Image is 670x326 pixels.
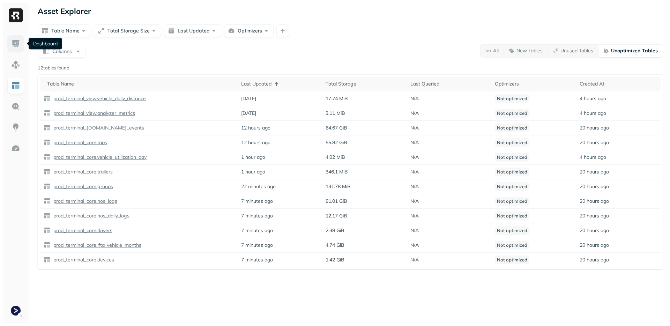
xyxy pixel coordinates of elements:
[495,153,529,162] p: Not optimized
[495,81,572,87] div: Optimizers
[410,242,419,249] p: N/A
[410,257,419,263] p: N/A
[580,154,606,161] p: 4 hours ago
[241,213,273,219] p: 7 minutes ago
[410,198,419,205] p: N/A
[44,139,51,146] img: table
[52,125,144,131] p: prod_terminal_[DOMAIN_NAME]_events
[11,39,20,48] img: Dashboard
[51,257,114,263] a: prod_terminal_core.devices
[52,139,107,146] p: prod_terminal_core.trips
[580,227,609,234] p: 20 hours ago
[326,213,347,219] p: 12.17 GiB
[52,183,113,190] p: prod_terminal_core.groups
[495,197,529,206] p: Not optimized
[44,227,51,234] img: table
[44,183,51,190] img: table
[516,47,543,54] p: New Tables
[52,95,146,102] p: prod_terminal_view.vehicle_daily_distance
[44,154,51,161] img: table
[326,227,344,234] p: 2.38 GiB
[44,212,51,219] img: table
[241,110,256,117] p: [DATE]
[495,109,529,118] p: Not optimized
[410,227,419,234] p: N/A
[11,60,20,69] img: Assets
[410,169,419,175] p: N/A
[326,154,345,161] p: 4.02 MiB
[164,24,221,37] button: Last Updated
[51,227,112,234] a: prod_terminal_core.drivers
[495,124,529,132] p: Not optimized
[44,242,51,249] img: table
[11,81,20,90] img: Asset Explorer
[11,102,20,111] img: Query Explorer
[94,24,161,37] button: Total Storage Size
[580,110,606,117] p: 4 hours ago
[326,110,345,117] p: 3.11 MiB
[326,95,348,102] p: 17.74 MiB
[44,168,51,175] img: table
[11,306,21,316] img: Terminal
[580,81,657,87] div: Created At
[9,8,23,22] img: Ryft
[39,45,85,58] button: Columns
[241,227,273,234] p: 7 minutes ago
[51,110,135,117] a: prod_terminal_view.analyzer_metrics
[241,80,319,88] div: Last Updated
[410,110,419,117] p: N/A
[47,81,234,87] div: Table Name
[410,81,488,87] div: Last Queried
[51,125,144,131] a: prod_terminal_[DOMAIN_NAME]_events
[29,38,62,50] div: Dashboard
[51,95,146,102] a: prod_terminal_view.vehicle_daily_distance
[38,24,91,37] button: Table Name
[580,125,609,131] p: 20 hours ago
[52,169,113,175] p: prod_terminal_core.trailers
[410,183,419,190] p: N/A
[493,47,499,54] p: All
[11,144,20,153] img: Optimization
[241,257,273,263] p: 7 minutes ago
[52,110,135,117] p: prod_terminal_view.analyzer_metrics
[44,95,51,102] img: table
[51,139,107,146] a: prod_terminal_core.trips
[44,124,51,131] img: table
[326,169,348,175] p: 346.1 MiB
[580,198,609,205] p: 20 hours ago
[495,226,529,235] p: Not optimized
[241,154,265,161] p: 1 hour ago
[241,242,273,249] p: 7 minutes ago
[611,47,658,54] p: Unoptimized Tables
[51,242,141,249] a: prod_terminal_core.ifta_vehicle_months
[410,213,419,219] p: N/A
[495,241,529,250] p: Not optimized
[410,125,419,131] p: N/A
[495,94,529,103] p: Not optimized
[326,81,403,87] div: Total Storage
[241,125,270,131] p: 12 hours ago
[52,198,117,205] p: prod_terminal_core.hos_logs
[495,212,529,220] p: Not optimized
[495,255,529,264] p: Not optimized
[580,183,609,190] p: 20 hours ago
[44,198,51,205] img: table
[44,110,51,117] img: table
[326,125,347,131] p: 64.67 GiB
[580,213,609,219] p: 20 hours ago
[44,256,51,263] img: table
[241,169,265,175] p: 1 hour ago
[51,183,113,190] a: prod_terminal_core.groups
[241,183,276,190] p: 22 minutes ago
[580,242,609,249] p: 20 hours ago
[52,257,114,263] p: prod_terminal_core.devices
[11,123,20,132] img: Insights
[326,242,344,249] p: 4.74 GiB
[38,65,69,72] p: 12 tables found
[580,257,609,263] p: 20 hours ago
[326,139,347,146] p: 55.82 GiB
[38,6,91,16] p: Asset Explorer
[52,227,112,234] p: prod_terminal_core.drivers
[580,95,606,102] p: 4 hours ago
[241,198,273,205] p: 7 minutes ago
